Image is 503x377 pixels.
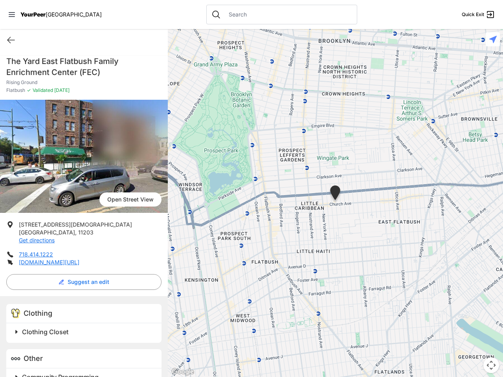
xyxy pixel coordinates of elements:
span: [DATE] [53,87,70,93]
div: Rising Ground [329,185,342,203]
button: Suggest an edit [6,274,162,290]
span: Suggest an edit [68,278,109,286]
p: Rising Ground [6,79,162,86]
span: Flatbush [6,87,25,93]
img: Google [170,367,196,377]
a: Get directions [19,237,55,243]
span: 11203 [78,229,94,236]
span: [GEOGRAPHIC_DATA] [46,11,102,18]
span: Clothing [24,309,52,317]
span: ✓ [27,87,31,93]
span: Validated [33,87,53,93]
a: [DOMAIN_NAME][URL] [19,259,79,265]
input: Search [224,11,352,18]
button: Map camera controls [483,357,499,373]
span: Open Street View [99,192,162,207]
span: Other [24,354,43,362]
span: YourPeer [20,11,46,18]
span: , [75,229,77,236]
span: [GEOGRAPHIC_DATA] [19,229,75,236]
span: Clothing Closet [22,328,68,336]
a: 718.414.1222 [19,251,53,258]
span: Quick Exit [462,11,484,18]
a: Open this area in Google Maps (opens a new window) [170,367,196,377]
h1: The Yard East Flatbush Family Enrichment Center (FEC) [6,56,162,78]
a: Quick Exit [462,10,495,19]
a: YourPeer[GEOGRAPHIC_DATA] [20,12,102,17]
span: [STREET_ADDRESS][DEMOGRAPHIC_DATA] [19,221,132,228]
